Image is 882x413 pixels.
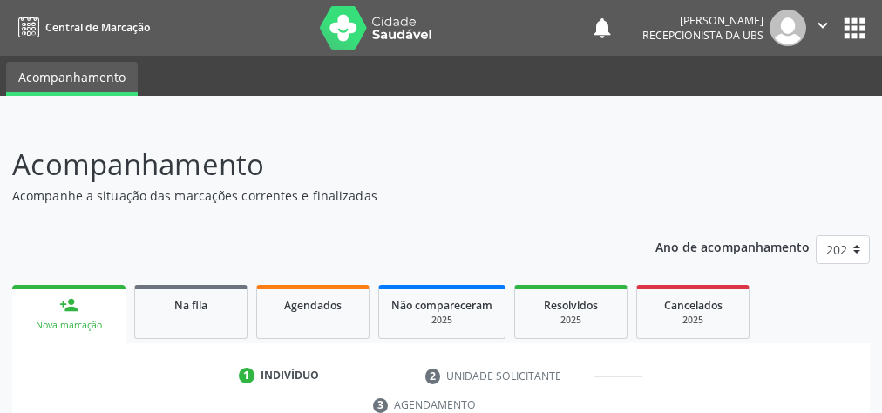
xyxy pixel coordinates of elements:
i:  [813,16,832,35]
div: 1 [239,368,254,383]
a: Central de Marcação [12,13,150,42]
span: Na fila [174,298,207,313]
span: Resolvidos [544,298,598,313]
div: Nova marcação [24,319,113,332]
button: notifications [590,16,614,40]
div: 2025 [391,314,492,327]
span: Agendados [284,298,342,313]
p: Acompanhamento [12,143,613,186]
div: 2025 [527,314,614,327]
div: [PERSON_NAME] [642,13,763,28]
button:  [806,10,839,46]
button: apps [839,13,870,44]
div: person_add [59,295,78,315]
p: Acompanhe a situação das marcações correntes e finalizadas [12,186,613,205]
span: Não compareceram [391,298,492,313]
span: Recepcionista da UBS [642,28,763,43]
span: Central de Marcação [45,20,150,35]
span: Cancelados [664,298,723,313]
a: Acompanhamento [6,62,138,96]
div: Indivíduo [261,368,319,383]
img: img [770,10,806,46]
div: 2025 [649,314,736,327]
p: Ano de acompanhamento [655,235,810,257]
